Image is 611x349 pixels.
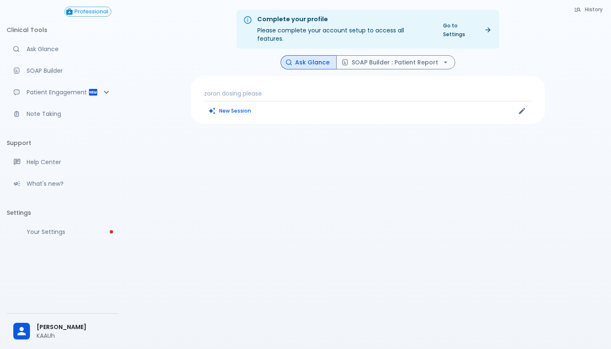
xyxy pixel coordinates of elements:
[516,105,528,117] button: Edit
[7,153,118,171] a: Get help from our support team
[27,66,111,75] p: SOAP Builder
[7,203,118,223] li: Settings
[27,88,88,96] p: Patient Engagement
[7,83,118,101] div: Patient Reports & Referrals
[7,20,118,40] li: Clinical Tools
[27,228,111,236] p: Your Settings
[570,3,608,15] button: History
[27,110,111,118] p: Note Taking
[7,61,118,80] a: Docugen: Compose a clinical documentation in seconds
[37,323,111,332] span: [PERSON_NAME]
[27,179,111,188] p: What's new?
[7,105,118,123] a: Advanced note-taking
[27,158,111,166] p: Help Center
[257,15,431,24] div: Complete your profile
[204,105,256,117] button: Clears all inputs and results.
[64,7,118,17] a: Click to view or change your subscription
[204,89,532,98] p: zoron dosing please
[7,223,118,241] a: Please complete account setup
[7,174,118,193] div: Recent updates and feature releases
[71,9,111,15] span: Professional
[7,317,118,346] div: [PERSON_NAME]KAAUh
[438,20,496,40] a: Go to Settings
[281,55,337,70] button: Ask Glance
[7,40,118,58] a: Moramiz: Find ICD10AM codes instantly
[64,7,111,17] button: Professional
[27,45,111,53] p: Ask Glance
[37,332,111,340] p: KAAUh
[336,55,455,70] button: SOAP Builder : Patient Report
[257,12,431,46] div: Please complete your account setup to access all features.
[7,133,118,153] li: Support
